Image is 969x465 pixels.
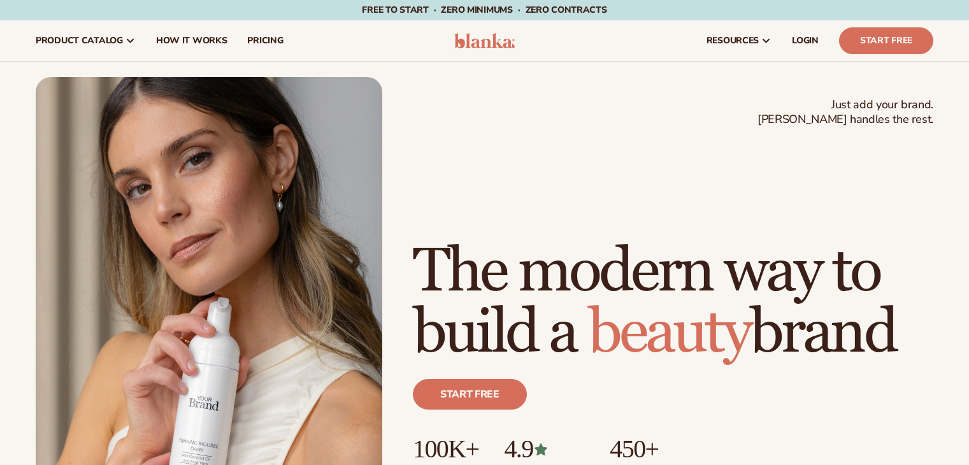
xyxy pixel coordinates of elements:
[757,97,933,127] span: Just add your brand. [PERSON_NAME] handles the rest.
[707,36,759,46] span: resources
[36,36,123,46] span: product catalog
[839,27,933,54] a: Start Free
[362,4,607,16] span: Free to start · ZERO minimums · ZERO contracts
[610,435,706,463] p: 450+
[156,36,227,46] span: How It Works
[25,20,146,61] a: product catalog
[413,435,478,463] p: 100K+
[413,241,933,364] h1: The modern way to build a brand
[146,20,238,61] a: How It Works
[792,36,819,46] span: LOGIN
[247,36,283,46] span: pricing
[413,379,527,410] a: Start free
[696,20,782,61] a: resources
[782,20,829,61] a: LOGIN
[504,435,584,463] p: 4.9
[588,296,750,370] span: beauty
[454,33,515,48] img: logo
[237,20,293,61] a: pricing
